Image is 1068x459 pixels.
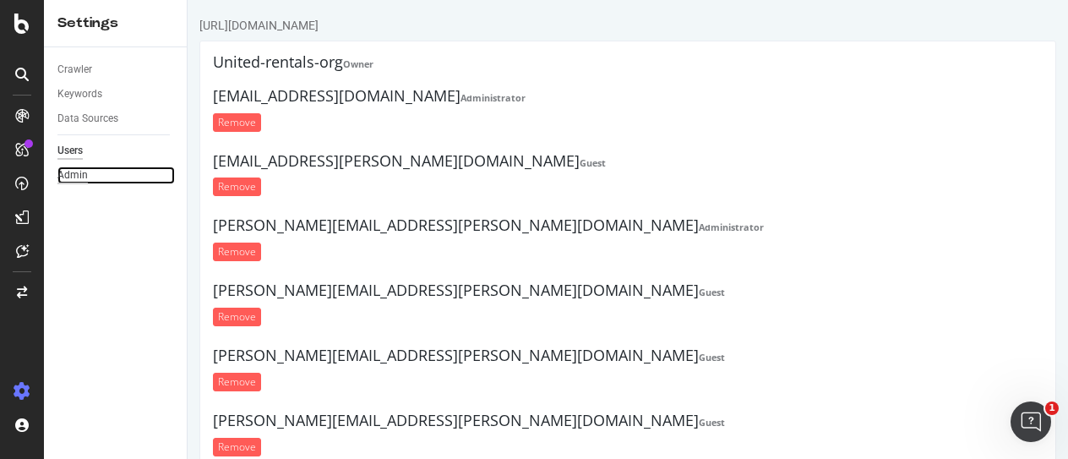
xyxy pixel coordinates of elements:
div: Keywords [57,85,102,103]
div: Admin [57,167,88,184]
h4: [PERSON_NAME][EMAIL_ADDRESS][PERSON_NAME][DOMAIN_NAME] [25,217,855,234]
h4: [PERSON_NAME][EMAIL_ADDRESS][PERSON_NAME][DOMAIN_NAME] [25,282,855,299]
strong: Guest [511,286,537,298]
a: Users [57,142,175,160]
h4: United-rentals-org [25,54,855,71]
div: [URL][DOMAIN_NAME] [12,17,131,34]
div: Data Sources [57,110,118,128]
a: Keywords [57,85,175,103]
div: Crawler [57,61,92,79]
h4: [PERSON_NAME][EMAIL_ADDRESS][PERSON_NAME][DOMAIN_NAME] [25,347,855,364]
div: Users [57,142,83,160]
div: Settings [57,14,173,33]
h4: [EMAIL_ADDRESS][DOMAIN_NAME] [25,88,855,105]
a: Data Sources [57,110,175,128]
h4: [EMAIL_ADDRESS][PERSON_NAME][DOMAIN_NAME] [25,153,855,170]
strong: Guest [392,156,418,169]
strong: Guest [511,351,537,363]
strong: Owner [155,57,186,70]
iframe: Intercom live chat [1011,402,1051,442]
input: Remove [25,308,74,326]
input: Remove [25,373,74,391]
h4: [PERSON_NAME][EMAIL_ADDRESS][PERSON_NAME][DOMAIN_NAME] [25,413,855,429]
input: Remove [25,178,74,196]
strong: Administrator [273,91,338,104]
a: Crawler [57,61,175,79]
input: Remove [25,438,74,456]
strong: Administrator [511,221,576,233]
input: Remove [25,243,74,261]
input: Remove [25,113,74,132]
a: Admin [57,167,175,184]
span: 1 [1045,402,1059,415]
strong: Guest [511,416,537,429]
